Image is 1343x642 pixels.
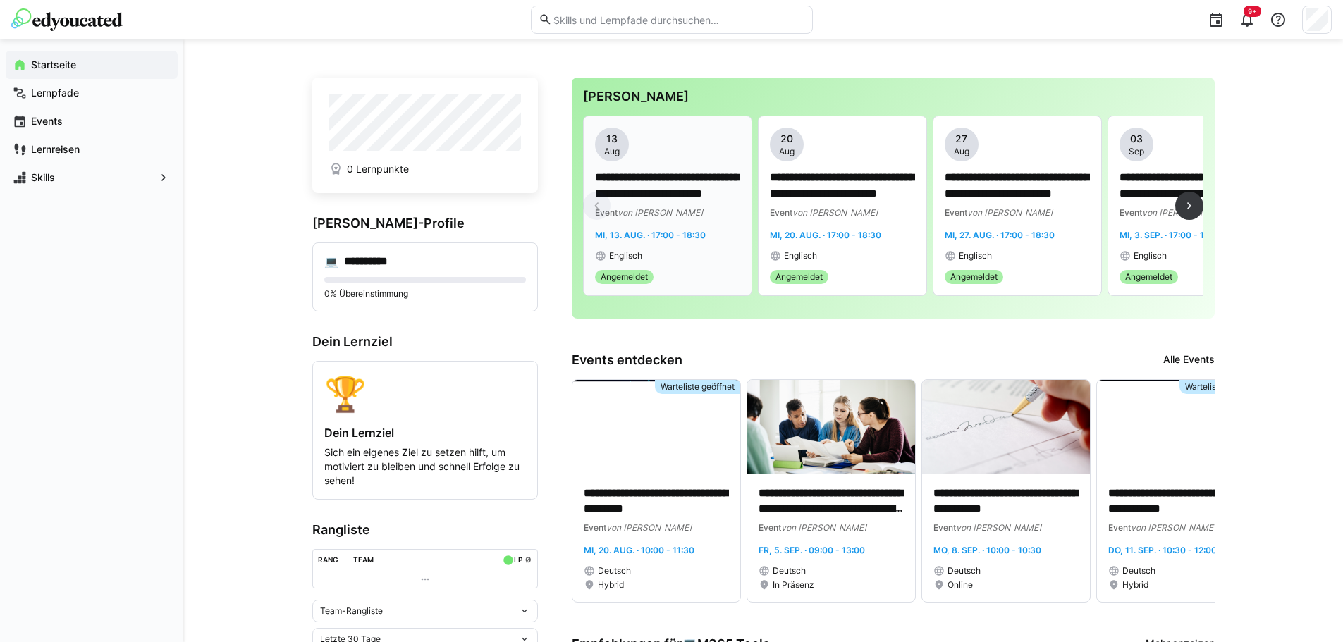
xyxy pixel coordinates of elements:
span: Event [759,522,781,533]
div: Rang [318,555,338,564]
span: Angemeldet [1125,271,1172,283]
p: Sich ein eigenes Ziel zu setzen hilft, um motiviert zu bleiben und schnell Erfolge zu sehen! [324,445,526,488]
span: Warteliste geöffnet [1185,381,1259,393]
span: Englisch [784,250,817,261]
span: Aug [604,146,620,157]
span: Do, 11. Sep. · 10:30 - 12:00 [1108,545,1217,555]
span: Mi, 20. Aug. · 10:00 - 11:30 [584,545,694,555]
span: 0 Lernpunkte [347,162,409,176]
h3: Rangliste [312,522,538,538]
span: Mi, 20. Aug. · 17:00 - 18:30 [770,230,881,240]
img: image [1097,380,1265,474]
span: Online [948,579,973,591]
span: 9+ [1248,7,1257,16]
h3: [PERSON_NAME] [583,89,1203,104]
h4: Dein Lernziel [324,426,526,440]
span: Event [584,522,606,533]
span: Event [1120,207,1142,218]
span: 20 [780,132,793,146]
span: Angemeldet [950,271,998,283]
span: Mi, 13. Aug. · 17:00 - 18:30 [595,230,706,240]
span: Aug [779,146,795,157]
div: 💻️ [324,254,338,268]
img: image [922,380,1090,474]
img: image [572,380,740,474]
span: von [PERSON_NAME] [606,522,692,533]
span: Deutsch [1122,565,1155,576]
span: Event [1108,522,1131,533]
span: von [PERSON_NAME] [792,207,878,218]
span: von [PERSON_NAME] [1131,522,1216,533]
span: Event [933,522,956,533]
span: Fr, 5. Sep. · 09:00 - 13:00 [759,545,865,555]
span: Englisch [609,250,642,261]
span: Mo, 8. Sep. · 10:00 - 10:30 [933,545,1041,555]
span: Deutsch [773,565,806,576]
span: 03 [1130,132,1143,146]
h3: Events entdecken [572,352,682,368]
span: Angemeldet [601,271,648,283]
span: Mi, 27. Aug. · 17:00 - 18:30 [945,230,1055,240]
span: Hybrid [1122,579,1148,591]
p: 0% Übereinstimmung [324,288,526,300]
img: image [747,380,915,474]
span: Angemeldet [775,271,823,283]
h3: [PERSON_NAME]-Profile [312,216,538,231]
span: Aug [954,146,969,157]
span: von [PERSON_NAME] [967,207,1053,218]
span: 27 [955,132,967,146]
span: Englisch [959,250,992,261]
span: Warteliste geöffnet [661,381,735,393]
span: Event [770,207,792,218]
span: Team-Rangliste [320,605,383,617]
input: Skills und Lernpfade durchsuchen… [552,13,804,26]
span: Englisch [1134,250,1167,261]
span: von [PERSON_NAME] [618,207,703,218]
span: In Präsenz [773,579,814,591]
span: Deutsch [598,565,631,576]
span: von [PERSON_NAME] [1142,207,1227,218]
span: Mi, 3. Sep. · 17:00 - 18:30 [1120,230,1223,240]
span: Deutsch [948,565,981,576]
span: Sep [1129,146,1144,157]
h3: Dein Lernziel [312,334,538,350]
a: Alle Events [1163,352,1215,368]
span: Hybrid [598,579,624,591]
a: ø [525,553,532,564]
div: LP [514,555,522,564]
span: von [PERSON_NAME] [956,522,1041,533]
span: Event [945,207,967,218]
span: 13 [606,132,618,146]
span: von [PERSON_NAME] [781,522,866,533]
div: Team [353,555,374,564]
div: 🏆 [324,373,526,414]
